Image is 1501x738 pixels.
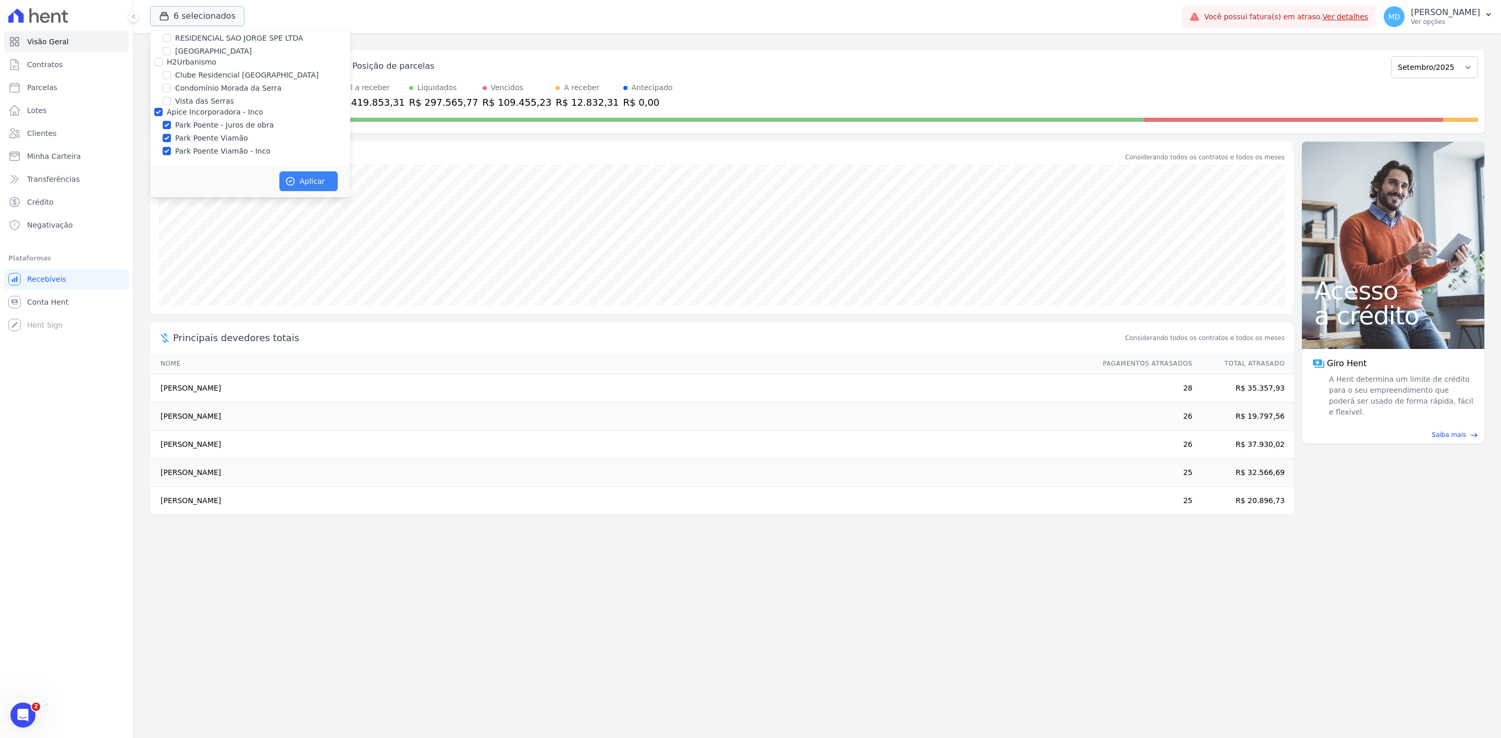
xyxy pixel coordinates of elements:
div: R$ 297.565,77 [409,95,478,109]
a: Recebíveis [4,269,129,290]
span: A Hent determina um limite de crédito para o seu empreendimento que poderá ser usado de forma ráp... [1327,374,1474,418]
div: Plataformas [8,252,125,265]
td: [PERSON_NAME] [150,431,1093,459]
button: 6 selecionados [150,6,244,26]
a: Crédito [4,192,129,212]
td: [PERSON_NAME] [150,459,1093,487]
a: Conta Hent [4,292,129,312]
a: Lotes [4,100,129,121]
span: Recebíveis [27,274,66,284]
span: Você possui fatura(s) em atraso. [1204,11,1368,22]
div: Considerando todos os contratos e todos os meses [1125,153,1285,162]
label: H2Urbanismo [167,58,216,66]
td: R$ 19.797,56 [1193,403,1293,431]
td: R$ 32.566,69 [1193,459,1293,487]
label: Clube Residencial [GEOGRAPHIC_DATA] [175,70,318,81]
div: Antecipado [632,82,673,93]
th: Nome [150,353,1093,374]
td: R$ 20.896,73 [1193,487,1293,515]
a: Ver detalhes [1323,12,1369,21]
button: MD [PERSON_NAME] Ver opções [1375,2,1501,31]
td: [PERSON_NAME] [150,487,1093,515]
label: Vista das Serras [175,96,234,107]
span: Negativação [27,220,73,230]
td: 26 [1093,403,1193,431]
span: Principais devedores totais [173,331,1123,345]
span: Crédito [27,197,54,207]
div: Liquidados [417,82,457,93]
span: 2 [32,703,40,711]
a: Negativação [4,215,129,235]
a: Transferências [4,169,129,190]
div: R$ 419.853,31 [336,95,405,109]
div: R$ 12.832,31 [556,95,619,109]
label: Apice Incorporadora - Inco [167,108,263,116]
label: Park Poente Viamão - Inco [175,146,270,157]
span: a crédito [1314,303,1472,328]
div: Saldo devedor total [173,150,1123,164]
div: R$ 109.455,23 [483,95,552,109]
td: 26 [1093,431,1193,459]
th: Total Atrasado [1193,353,1293,374]
span: Lotes [27,105,47,116]
p: [PERSON_NAME] [1411,7,1480,18]
span: Saiba mais [1432,430,1466,440]
span: Acesso [1314,278,1472,303]
span: Minha Carteira [27,151,81,161]
div: R$ 0,00 [623,95,673,109]
span: Visão Geral [27,36,69,47]
label: Park Poente Viamão [175,133,248,144]
td: R$ 37.930,02 [1193,431,1293,459]
span: east [1470,431,1478,439]
td: [PERSON_NAME] [150,374,1093,403]
label: Condomínio Morada da Serra [175,83,281,94]
label: Park Poente - Juros de obra [175,120,274,131]
a: Saiba mais east [1308,430,1478,440]
span: Considerando todos os contratos e todos os meses [1125,333,1285,343]
a: Parcelas [4,77,129,98]
div: Vencidos [491,82,523,93]
a: Visão Geral [4,31,129,52]
label: RESIDENCIAL SAO JORGE SPE LTDA [175,33,303,44]
label: [GEOGRAPHIC_DATA] [175,46,252,57]
td: 28 [1093,374,1193,403]
td: [PERSON_NAME] [150,403,1093,431]
span: Conta Hent [27,297,68,307]
a: Clientes [4,123,129,144]
div: Total a receber [336,82,405,93]
td: 25 [1093,487,1193,515]
a: Contratos [4,54,129,75]
iframe: Intercom live chat [10,703,35,728]
span: Giro Hent [1327,357,1367,370]
p: Ver opções [1411,18,1480,26]
button: Aplicar [279,171,338,191]
span: Transferências [27,174,80,184]
th: Pagamentos Atrasados [1093,353,1193,374]
td: R$ 35.357,93 [1193,374,1293,403]
span: Parcelas [27,82,57,93]
span: Clientes [27,128,56,139]
span: Contratos [27,59,63,70]
div: A receber [564,82,599,93]
a: Minha Carteira [4,146,129,167]
span: MD [1388,13,1400,20]
div: Posição de parcelas [352,60,435,72]
td: 25 [1093,459,1193,487]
